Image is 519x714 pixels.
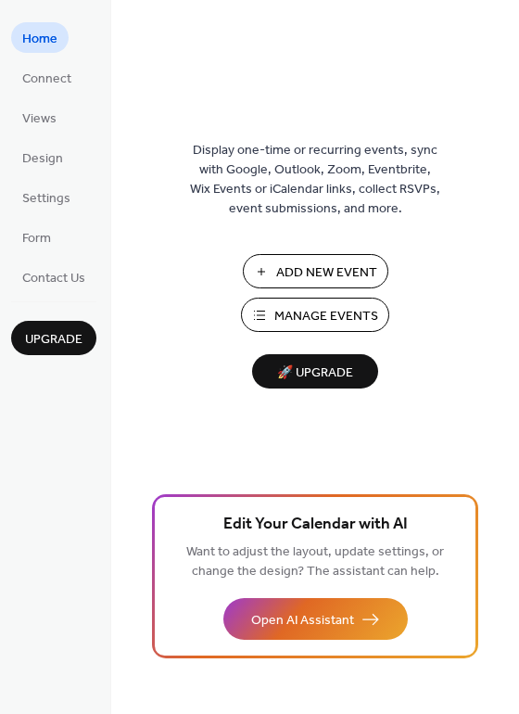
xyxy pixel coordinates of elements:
[274,307,378,326] span: Manage Events
[22,229,51,249] span: Form
[223,512,408,538] span: Edit Your Calendar with AI
[11,182,82,212] a: Settings
[223,598,408,640] button: Open AI Assistant
[276,263,377,283] span: Add New Event
[22,269,85,288] span: Contact Us
[186,540,444,584] span: Want to adjust the layout, update settings, or change the design? The assistant can help.
[22,30,57,49] span: Home
[11,102,68,133] a: Views
[22,149,63,169] span: Design
[251,611,354,631] span: Open AI Assistant
[11,321,96,355] button: Upgrade
[22,109,57,129] span: Views
[263,361,367,386] span: 🚀 Upgrade
[11,22,69,53] a: Home
[243,254,388,288] button: Add New Event
[11,142,74,172] a: Design
[22,70,71,89] span: Connect
[25,330,82,350] span: Upgrade
[11,222,62,252] a: Form
[241,298,389,332] button: Manage Events
[22,189,70,209] span: Settings
[11,62,82,93] a: Connect
[11,261,96,292] a: Contact Us
[252,354,378,389] button: 🚀 Upgrade
[190,141,440,219] span: Display one-time or recurring events, sync with Google, Outlook, Zoom, Eventbrite, Wix Events or ...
